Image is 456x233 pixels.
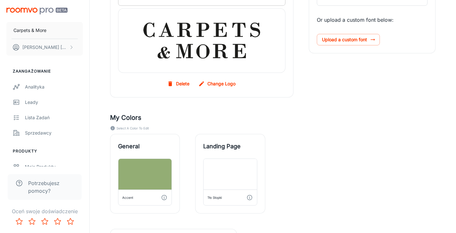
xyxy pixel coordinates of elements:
p: Carpets & More [13,27,46,34]
label: Change Logo [197,78,238,89]
div: Accent [122,194,133,201]
div: Sprzedawcy [25,129,83,136]
p: [PERSON_NAME] [PERSON_NAME] [22,44,68,51]
button: Rate 2 star [26,215,38,228]
span: General [118,142,172,151]
img: Roomvo PRO Beta [6,8,68,14]
div: Moje produkty [25,163,83,170]
span: Potrzebujesz pomocy? [28,179,74,195]
button: Delete [166,78,192,89]
img: my_drawer_logo_background_image_pl-pl.jpeg [126,9,278,73]
button: Rate 4 star [51,215,64,228]
span: Upload a custom font [317,34,380,45]
div: Leady [25,99,83,106]
button: Carpets & More [6,22,83,39]
p: Oceń swoje doświadczenie [5,207,84,215]
div: Lista zadań [25,114,83,121]
button: [PERSON_NAME] [PERSON_NAME] [6,39,83,56]
button: Rate 1 star [13,215,26,228]
div: Tło stopki [207,194,222,201]
p: Or upload a custom font below: [317,16,428,24]
h5: My Colors [110,113,436,122]
button: Rate 3 star [38,215,51,228]
button: Rate 5 star [64,215,77,228]
span: Landing Page [203,142,257,151]
div: Analityka [25,83,83,90]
